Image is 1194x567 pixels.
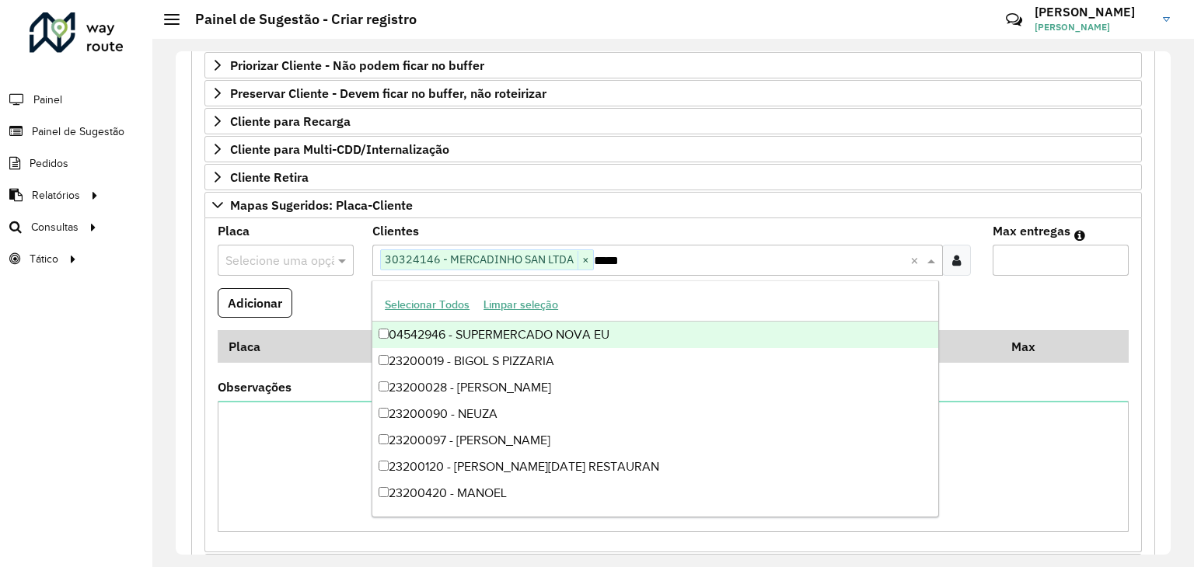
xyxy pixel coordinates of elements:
[33,92,62,108] span: Painel
[32,123,124,140] span: Painel de Sugestão
[372,348,938,374] div: 23200019 - BIGOL S PIZZARIA
[230,115,351,127] span: Cliente para Recarga
[230,87,546,99] span: Preservar Cliente - Devem ficar no buffer, não roteirizar
[180,11,417,28] h2: Painel de Sugestão - Criar registro
[1035,5,1151,19] h3: [PERSON_NAME]
[204,52,1142,78] a: Priorizar Cliente - Não podem ficar no buffer
[1074,229,1085,242] em: Máximo de clientes que serão colocados na mesma rota com os clientes informados
[372,454,938,480] div: 23200120 - [PERSON_NAME][DATE] RESTAURAN
[372,322,938,348] div: 04542946 - SUPERMERCADO NOVA EU
[378,293,477,317] button: Selecionar Todos
[372,401,938,427] div: 23200090 - NEUZA
[31,219,79,235] span: Consultas
[997,3,1031,37] a: Contato Rápido
[1035,20,1151,34] span: [PERSON_NAME]
[30,251,58,267] span: Tático
[204,136,1142,162] a: Cliente para Multi-CDD/Internalização
[230,143,449,155] span: Cliente para Multi-CDD/Internalização
[368,330,807,363] th: Código Cliente
[578,251,593,270] span: ×
[372,374,938,401] div: 23200028 - [PERSON_NAME]
[381,250,578,269] span: 30324146 - MERCADINHO SAN LTDA
[30,155,68,172] span: Pedidos
[218,377,292,396] label: Observações
[230,171,309,183] span: Cliente Retira
[372,480,938,506] div: 23200420 - MANOEL
[372,280,939,517] ng-dropdown-panel: Options list
[372,506,938,533] div: 23200464 - MERCADO PARAYBA
[218,288,292,318] button: Adicionar
[218,221,250,240] label: Placa
[204,192,1142,218] a: Mapas Sugeridos: Placa-Cliente
[910,251,923,270] span: Clear all
[32,187,80,203] span: Relatórios
[372,427,938,454] div: 23200097 - [PERSON_NAME]
[204,164,1142,190] a: Cliente Retira
[204,108,1142,134] a: Cliente para Recarga
[372,221,419,240] label: Clientes
[230,59,484,71] span: Priorizar Cliente - Não podem ficar no buffer
[204,80,1142,106] a: Preservar Cliente - Devem ficar no buffer, não roteirizar
[993,221,1070,240] label: Max entregas
[218,330,368,363] th: Placa
[204,218,1142,553] div: Mapas Sugeridos: Placa-Cliente
[230,199,413,211] span: Mapas Sugeridos: Placa-Cliente
[1000,330,1063,363] th: Max
[477,293,565,317] button: Limpar seleção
